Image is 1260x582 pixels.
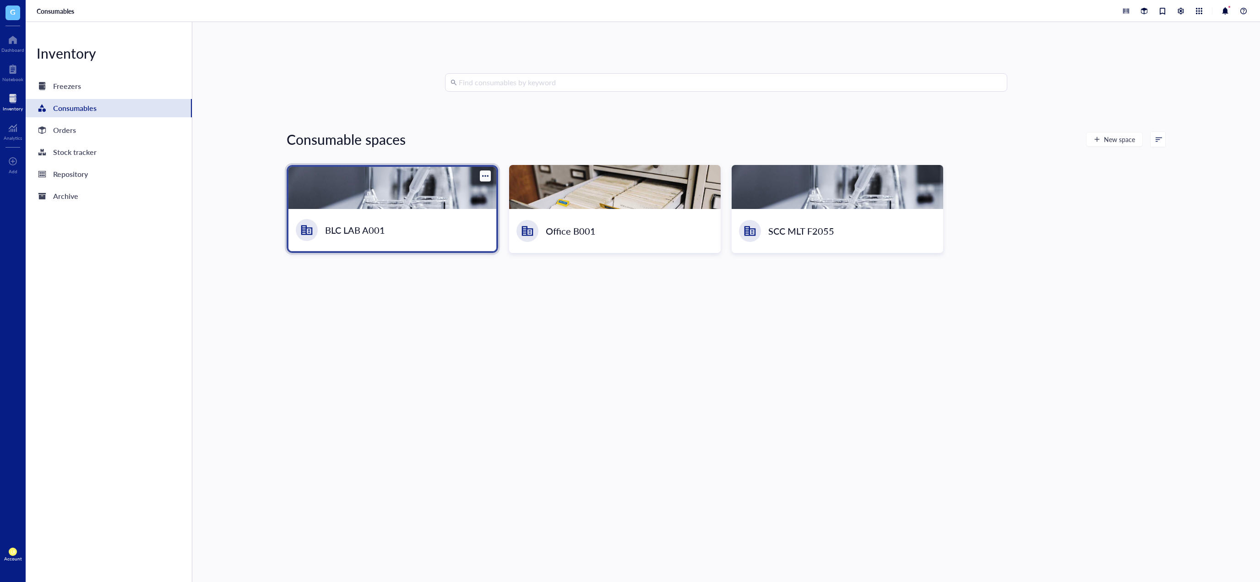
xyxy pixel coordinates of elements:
[287,130,406,148] div: Consumable spaces
[26,44,192,62] div: Inventory
[53,146,97,159] div: Stock tracker
[4,121,22,141] a: Analytics
[2,77,23,82] div: Notebook
[1,33,24,53] a: Dashboard
[26,77,192,95] a: Freezers
[53,124,76,137] div: Orders
[325,224,385,236] div: BLC LAB A001
[768,225,834,237] div: SCC MLT F2055
[3,91,23,111] a: Inventory
[10,6,16,17] span: G
[53,190,78,203] div: Archive
[1086,132,1143,147] button: New space
[3,106,23,111] div: Inventory
[53,102,97,115] div: Consumables
[26,143,192,161] a: Stock tracker
[53,80,81,93] div: Freezers
[11,549,15,555] span: LR
[4,556,22,561] div: Account
[37,7,76,15] a: Consumables
[1104,136,1135,143] span: New space
[1,47,24,53] div: Dashboard
[26,165,192,183] a: Repository
[26,99,192,117] a: Consumables
[4,135,22,141] div: Analytics
[546,225,596,237] div: Office B001
[9,169,17,174] div: Add
[26,187,192,205] a: Archive
[53,168,88,181] div: Repository
[26,121,192,139] a: Orders
[2,62,23,82] a: Notebook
